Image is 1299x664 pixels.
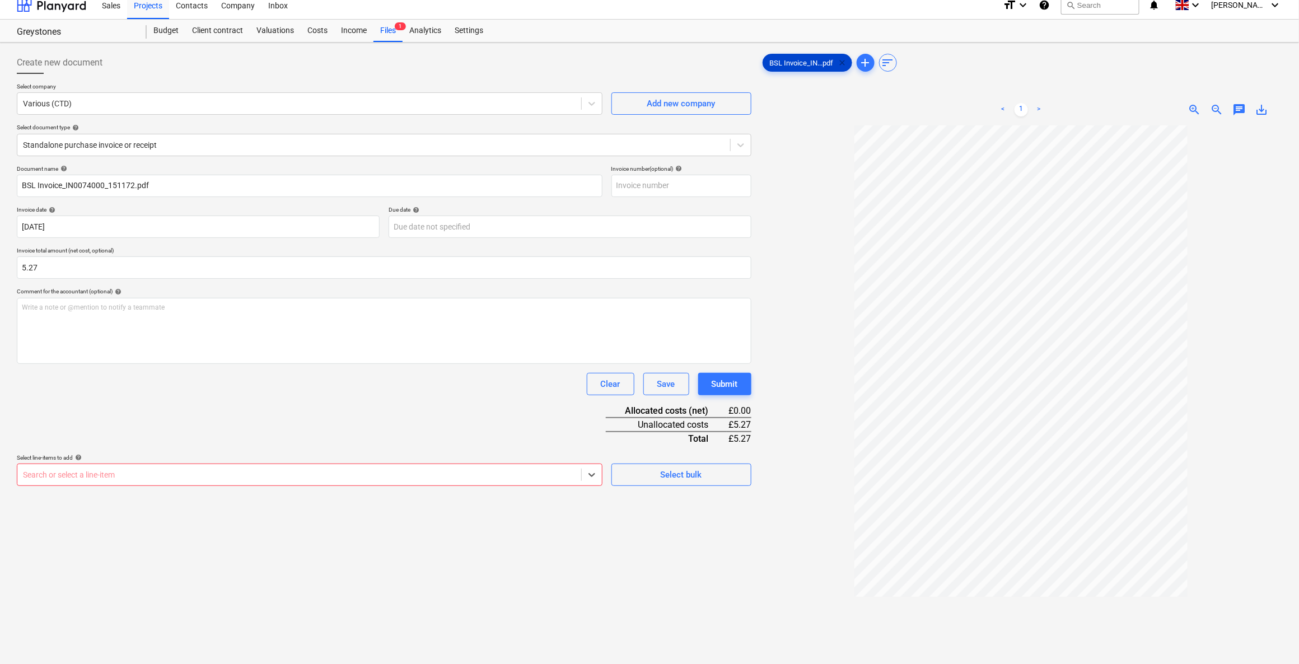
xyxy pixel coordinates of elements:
p: Invoice total amount (net cost, optional) [17,247,751,256]
input: Document name [17,175,602,197]
a: Valuations [250,20,301,42]
input: Invoice date not specified [17,216,380,238]
a: Settings [448,20,490,42]
input: Invoice total amount (net cost, optional) [17,256,751,279]
a: Files1 [373,20,403,42]
span: add [859,56,872,69]
span: help [674,165,683,172]
span: zoom_in [1188,103,1202,116]
span: sort [881,56,895,69]
span: zoom_out [1211,103,1224,116]
div: Unallocated costs [606,418,727,432]
button: Clear [587,373,634,395]
div: £5.27 [727,432,751,445]
span: help [113,288,122,295]
a: Client contract [185,20,250,42]
input: Invoice number [611,175,751,197]
a: Next page [1032,103,1046,116]
span: help [70,124,79,131]
div: £0.00 [727,404,751,418]
div: Select bulk [661,467,702,482]
span: chat [1233,103,1246,116]
div: Files [373,20,403,42]
a: Costs [301,20,334,42]
div: Document name [17,165,602,172]
button: Save [643,373,689,395]
span: help [410,207,419,213]
input: Due date not specified [389,216,751,238]
a: Income [334,20,373,42]
div: Submit [712,377,738,391]
span: save_alt [1255,103,1269,116]
button: Select bulk [611,464,751,486]
span: 1 [395,22,406,30]
div: BSL Invoice_IN...pdf [763,54,852,72]
button: Submit [698,373,751,395]
div: Due date [389,206,751,213]
div: Select line-items to add [17,454,602,461]
div: £5.27 [727,418,751,432]
button: Add new company [611,92,751,115]
span: search [1066,1,1075,10]
div: Comment for the accountant (optional) [17,288,751,295]
a: Page 1 is your current page [1015,103,1028,116]
div: Allocated costs (net) [606,404,727,418]
span: clear [836,56,849,69]
p: Select company [17,83,602,92]
div: Save [657,377,675,391]
div: Clear [601,377,620,391]
div: Invoice date [17,206,380,213]
div: Invoice number (optional) [611,165,751,172]
div: Greystones [17,26,133,38]
div: Total [606,432,727,445]
iframe: Chat Widget [1243,610,1299,664]
a: Budget [147,20,185,42]
span: Create new document [17,56,102,69]
span: [PERSON_NAME] Godolphin [1212,1,1268,10]
div: Select document type [17,124,751,131]
a: Previous page [997,103,1010,116]
a: Analytics [403,20,448,42]
div: Add new company [647,96,716,111]
span: help [58,165,67,172]
span: help [46,207,55,213]
span: BSL Invoice_IN...pdf [763,59,840,67]
span: help [73,454,82,461]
